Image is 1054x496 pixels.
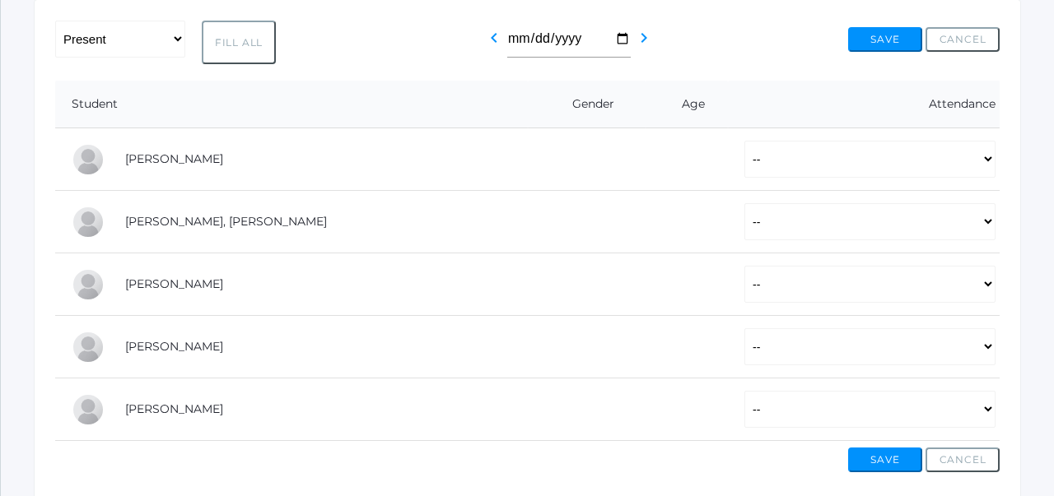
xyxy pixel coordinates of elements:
div: Elsie Vondran [72,393,105,426]
div: Elijah Benzinger-Stephens [72,143,105,176]
div: Ryder Hardisty [72,206,105,239]
th: Gender [528,81,646,128]
a: chevron_right [634,35,654,51]
a: [PERSON_NAME] [125,151,223,166]
button: Cancel [926,27,1000,52]
th: Student [55,81,528,128]
button: Save [848,447,922,472]
div: Jasper Johnson [72,268,105,301]
button: Save [848,27,922,52]
i: chevron_right [634,28,654,48]
i: chevron_left [484,28,504,48]
a: chevron_left [484,35,504,51]
a: [PERSON_NAME] [125,401,223,416]
a: [PERSON_NAME] [125,276,223,291]
button: Cancel [926,447,1000,472]
a: [PERSON_NAME], [PERSON_NAME] [125,214,327,229]
div: Nora McKenzie [72,331,105,364]
th: Attendance [728,81,1000,128]
th: Age [646,81,728,128]
a: [PERSON_NAME] [125,339,223,354]
button: Fill All [202,21,276,64]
